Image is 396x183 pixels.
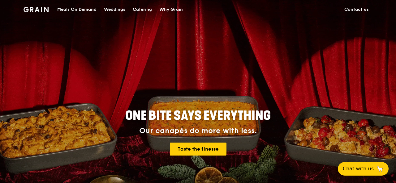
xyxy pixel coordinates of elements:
div: Our canapés do more with less. [87,127,309,135]
div: Why Grain [159,0,183,19]
a: Catering [129,0,156,19]
div: Meals On Demand [57,0,97,19]
a: Taste the finesse [170,143,226,156]
span: 🦙 [376,165,384,173]
a: Contact us [341,0,372,19]
button: Chat with us🦙 [338,162,389,176]
a: Weddings [100,0,129,19]
span: Chat with us [343,165,374,173]
div: Weddings [104,0,125,19]
span: ONE BITE SAYS EVERYTHING [125,108,271,123]
img: Grain [24,7,49,12]
a: Why Grain [156,0,187,19]
div: Catering [133,0,152,19]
